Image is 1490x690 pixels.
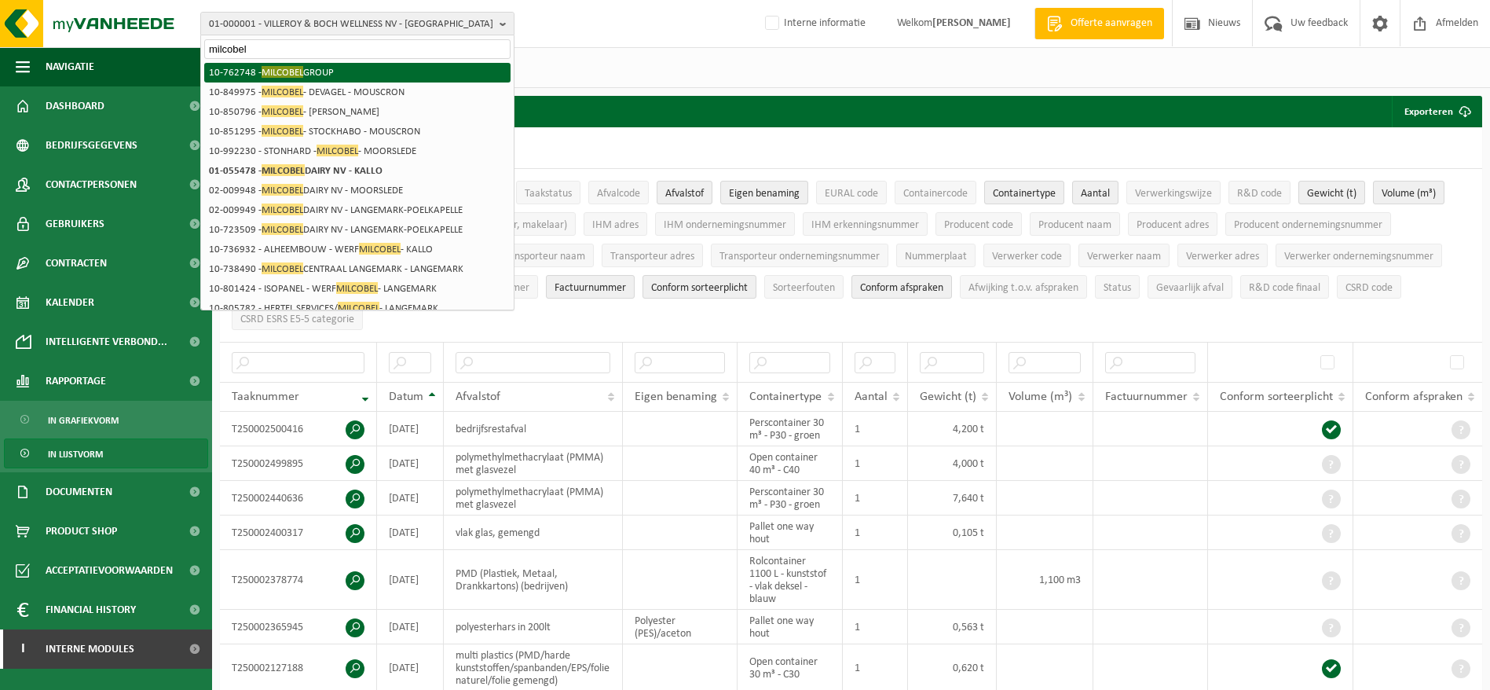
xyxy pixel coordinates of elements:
span: Transporteur ondernemingsnummer [719,251,880,262]
td: [DATE] [377,610,444,644]
li: 10-992230 - STONHARD - - MOORSLEDE [204,141,511,161]
button: Volume (m³)Volume (m³): Activate to sort [1373,181,1444,204]
td: Pallet one way hout [738,610,842,644]
span: Gewicht (t) [920,391,976,403]
span: Volume (m³) [1009,391,1072,403]
td: T250002499895 [220,446,377,481]
li: 02-009949 - DAIRY NV - LANGEMARK-POELKAPELLE [204,200,511,220]
span: Transporteur naam [500,251,585,262]
span: I [16,629,30,669]
span: MILCOBEL [338,302,379,314]
span: Documenten [46,472,112,512]
td: 7,640 t [908,481,997,516]
button: ContainertypeContainertype: Activate to sort [984,181,1064,204]
li: 10-736932 - ALHEEMBOUW - WERF - KALLO [204,240,511,259]
button: Transporteur adresTransporteur adres: Activate to sort [602,244,703,267]
span: IHM erkenningsnummer [811,219,919,231]
button: FactuurnummerFactuurnummer: Activate to sort [546,275,635,299]
button: NummerplaatNummerplaat: Activate to sort [896,244,976,267]
li: 10-851295 - - STOCKHABO - MOUSCRON [204,122,511,141]
td: [DATE] [377,550,444,610]
span: IHM adres [592,219,639,231]
button: Producent naamProducent naam: Activate to sort [1030,212,1120,236]
td: Polyester (PES)/aceton [623,610,738,644]
button: Gevaarlijk afval : Activate to sort [1148,275,1232,299]
button: Verwerker adresVerwerker adres: Activate to sort [1177,244,1268,267]
td: vlak glas, gemengd [444,516,623,550]
button: CSRD ESRS E5-5 categorieCSRD ESRS E5-5 categorie: Activate to sort [232,306,363,330]
button: AantalAantal: Activate to sort [1072,181,1118,204]
span: R&D code [1237,188,1282,200]
span: In lijstvorm [48,439,103,469]
span: Factuurnummer [555,282,626,294]
td: T250002500416 [220,412,377,446]
li: 10-762748 - GROUP [204,63,511,83]
button: Transporteur ondernemingsnummerTransporteur ondernemingsnummer : Activate to sort [711,244,888,267]
span: Gevaarlijk afval [1156,282,1224,294]
td: 1 [843,446,908,481]
span: Volume (m³) [1382,188,1436,200]
button: Conform sorteerplicht : Activate to sort [642,275,756,299]
strong: 01-055478 - DAIRY NV - KALLO [209,164,383,176]
button: IHM adresIHM adres: Activate to sort [584,212,647,236]
span: 01-000001 - VILLEROY & BOCH WELLNESS NV - [GEOGRAPHIC_DATA] [209,13,493,36]
td: Open container 40 m³ - C40 [738,446,842,481]
button: R&D code finaalR&amp;D code finaal: Activate to sort [1240,275,1329,299]
button: Transporteur naamTransporteur naam: Activate to sort [492,244,594,267]
button: ContainercodeContainercode: Activate to sort [895,181,976,204]
td: T250002378774 [220,550,377,610]
li: 10-849975 - - DEVAGEL - MOUSCRON [204,83,511,102]
span: Contactpersonen [46,165,137,204]
td: [DATE] [377,481,444,516]
span: MILCOBEL [262,86,303,97]
td: 0,563 t [908,610,997,644]
span: Contracten [46,244,107,283]
span: Verwerker naam [1087,251,1161,262]
span: Aantal [855,391,888,403]
span: MILCOBEL [262,66,303,78]
button: VerwerkingswijzeVerwerkingswijze: Activate to sort [1126,181,1221,204]
input: Zoeken naar gekoppelde vestigingen [204,39,511,59]
td: T250002400317 [220,516,377,550]
span: Datum [389,391,423,403]
span: Producent naam [1038,219,1111,231]
span: Producent adres [1137,219,1209,231]
span: Nummerplaat [905,251,967,262]
span: Containertype [993,188,1056,200]
span: Status [1104,282,1131,294]
span: Eigen benaming [729,188,800,200]
span: Taaknummer [232,391,299,403]
span: MILCOBEL [262,262,303,274]
td: T250002365945 [220,610,377,644]
span: Conform sorteerplicht [1220,391,1333,403]
button: StatusStatus: Activate to sort [1095,275,1140,299]
button: SorteerfoutenSorteerfouten: Activate to sort [764,275,844,299]
span: R&D code finaal [1249,282,1320,294]
span: Kalender [46,283,94,322]
span: Afwijking t.o.v. afspraken [968,282,1078,294]
td: bedrijfsrestafval [444,412,623,446]
span: Offerte aanvragen [1067,16,1156,31]
span: Taakstatus [525,188,572,200]
td: PMD (Plastiek, Metaal, Drankkartons) (bedrijven) [444,550,623,610]
label: Interne informatie [762,12,866,35]
td: 1 [843,550,908,610]
button: R&D codeR&amp;D code: Activate to sort [1228,181,1290,204]
button: 01-000001 - VILLEROY & BOCH WELLNESS NV - [GEOGRAPHIC_DATA] [200,12,514,35]
span: MILCOBEL [262,223,303,235]
span: Intelligente verbond... [46,322,167,362]
button: Verwerker naamVerwerker naam: Activate to sort [1078,244,1170,267]
td: 1 [843,610,908,644]
button: IHM erkenningsnummerIHM erkenningsnummer: Activate to sort [803,212,928,236]
span: Interne modules [46,629,134,669]
span: CSRD code [1345,282,1393,294]
span: MILCOBEL [262,204,303,215]
span: Verwerkingswijze [1135,188,1212,200]
button: AfvalcodeAfvalcode: Activate to sort [588,181,649,204]
span: Transporteur adres [610,251,694,262]
button: EURAL codeEURAL code: Activate to sort [816,181,887,204]
span: Sorteerfouten [773,282,835,294]
button: CSRD codeCSRD code: Activate to sort [1337,275,1401,299]
span: Conform sorteerplicht [651,282,748,294]
span: Conform afspraken [1365,391,1463,403]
